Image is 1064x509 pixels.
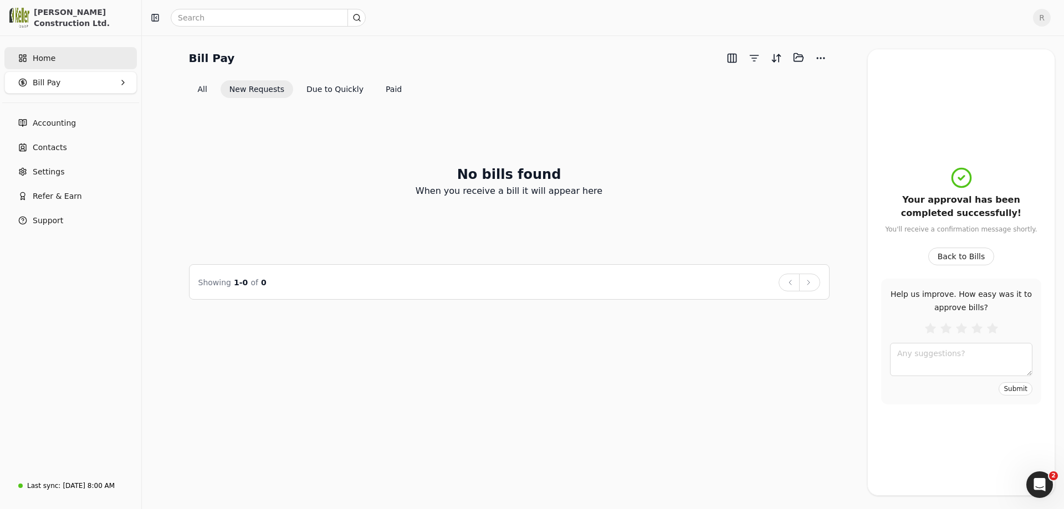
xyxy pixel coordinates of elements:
div: [PERSON_NAME] Construction Ltd. [34,7,132,29]
button: R [1033,9,1051,27]
button: Paid [377,80,411,98]
span: Accounting [33,117,76,129]
div: Invoice filter options [189,80,411,98]
span: Settings [33,166,64,178]
a: Last sync:[DATE] 8:00 AM [4,476,137,496]
p: When you receive a bill it will appear here [416,184,602,198]
span: Contacts [33,142,67,153]
h2: No bills found [457,164,561,184]
iframe: Intercom live chat [1026,471,1053,498]
button: Bill Pay [4,71,137,94]
span: Home [33,53,55,64]
button: Sort [768,49,785,67]
span: Refer & Earn [33,191,82,202]
button: Refer & Earn [4,185,137,207]
button: Due to Quickly [298,80,372,98]
button: Back to Bills [928,248,995,265]
img: 0537828a-cf49-447f-a6d3-a322c667907b.png [9,8,29,28]
span: of [250,278,258,287]
h2: Bill Pay [189,49,235,67]
button: Submit [999,382,1032,395]
input: Search [171,9,366,27]
a: Accounting [4,112,137,134]
div: You'll receive a confirmation message shortly. [885,224,1037,234]
div: Last sync: [27,481,60,491]
span: Bill Pay [33,77,60,89]
span: 2 [1049,471,1058,480]
button: New Requests [221,80,293,98]
button: More [812,49,830,67]
div: Your approval has been completed successfully! [881,193,1041,220]
button: Batch (0) [790,49,807,66]
div: [DATE] 8:00 AM [63,481,115,491]
a: Contacts [4,136,137,158]
div: Help us improve. How easy was it to approve bills? [890,287,1032,314]
span: 0 [261,278,267,287]
a: Settings [4,161,137,183]
span: 1 - 0 [234,278,248,287]
a: Home [4,47,137,69]
button: Support [4,209,137,232]
span: Support [33,215,63,227]
span: Showing [198,278,231,287]
button: All [189,80,216,98]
